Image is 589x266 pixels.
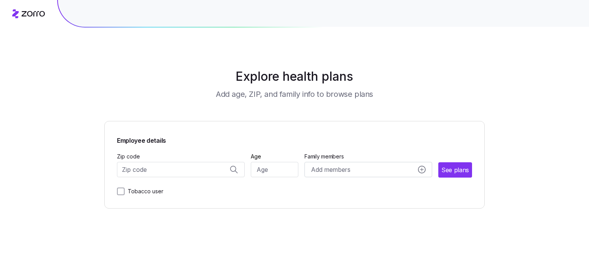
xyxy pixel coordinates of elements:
[125,187,163,196] label: Tobacco user
[117,134,166,145] span: Employee details
[438,162,472,178] button: See plans
[123,67,466,86] h1: Explore health plans
[418,166,426,173] svg: add icon
[117,162,245,177] input: Zip code
[251,152,261,161] label: Age
[216,89,373,100] h3: Add age, ZIP, and family info to browse plans
[311,165,350,175] span: Add members
[117,152,140,161] label: Zip code
[441,165,469,175] span: See plans
[304,162,432,177] button: Add membersadd icon
[251,162,299,177] input: Age
[304,153,432,160] span: Family members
